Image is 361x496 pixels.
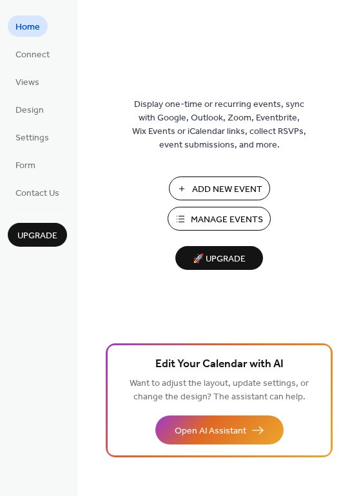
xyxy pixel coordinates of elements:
[15,104,44,117] span: Design
[132,98,306,152] span: Display one-time or recurring events, sync with Google, Outlook, Zoom, Eventbrite, Wix Events or ...
[192,183,262,196] span: Add New Event
[15,131,49,145] span: Settings
[15,76,39,90] span: Views
[8,15,48,37] a: Home
[15,21,40,34] span: Home
[17,229,57,243] span: Upgrade
[155,356,284,374] span: Edit Your Calendar with AI
[8,126,57,148] a: Settings
[191,213,263,227] span: Manage Events
[8,154,43,175] a: Form
[8,182,67,203] a: Contact Us
[8,223,67,247] button: Upgrade
[15,159,35,173] span: Form
[168,207,271,231] button: Manage Events
[175,424,246,438] span: Open AI Assistant
[15,187,59,200] span: Contact Us
[155,415,284,444] button: Open AI Assistant
[8,99,52,120] a: Design
[169,176,270,200] button: Add New Event
[15,48,50,62] span: Connect
[183,251,255,268] span: 🚀 Upgrade
[130,375,309,406] span: Want to adjust the layout, update settings, or change the design? The assistant can help.
[8,71,47,92] a: Views
[175,246,263,270] button: 🚀 Upgrade
[8,43,57,64] a: Connect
